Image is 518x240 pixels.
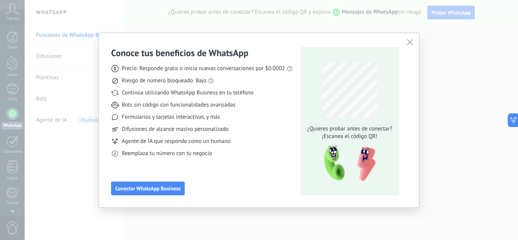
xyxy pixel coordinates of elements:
span: Formularios y tarjetas interactivas, y más [122,113,220,121]
span: Difusiones de alcance masivo personalizado [122,125,229,133]
span: Riesgo de número bloqueado: Bajo [122,77,206,85]
span: Reemplaza tu número con tu negocio [122,150,212,157]
h3: Conoce tus beneficios de WhatsApp [111,47,248,59]
span: ¿Quieres probar antes de conectar? [305,125,394,133]
button: Conectar WhatsApp Business [111,182,185,195]
span: Agente de IA que responde como un humano [122,138,231,145]
span: ¡Escanea el código QR! [305,133,394,140]
span: Precio: Responde gratis o inicia nuevas conversaciones por $0.0002 [122,65,285,72]
img: qr-pic-1x.png [317,143,377,184]
span: Bots sin código con funcionalidades avanzadas [122,101,235,109]
span: Continúa utilizando WhatsApp Business en tu teléfono [122,89,253,97]
span: Conectar WhatsApp Business [115,186,181,191]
